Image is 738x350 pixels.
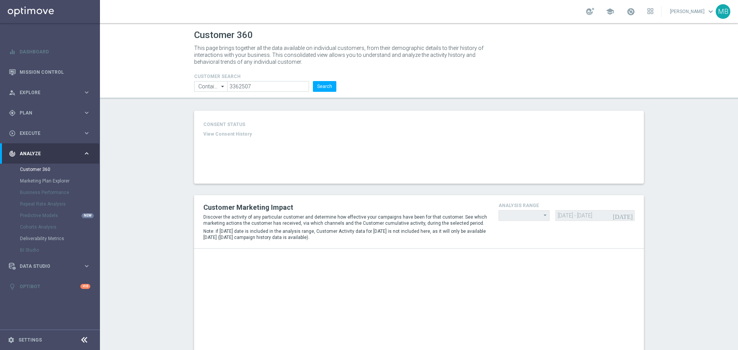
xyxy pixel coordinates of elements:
i: arrow_drop_down [219,81,227,91]
i: keyboard_arrow_right [83,262,90,270]
span: Execute [20,131,83,136]
span: Explore [20,90,83,95]
div: Execute [9,130,83,137]
h1: Customer 360 [194,30,644,41]
button: View Consent History [203,131,252,138]
button: Mission Control [8,69,91,75]
a: Mission Control [20,62,90,82]
div: +10 [80,284,90,289]
div: Marketing Plan Explorer [20,175,99,187]
h2: Customer Marketing Impact [203,203,487,212]
button: lightbulb Optibot +10 [8,284,91,290]
div: Cohorts Analysis [20,221,99,233]
i: gps_fixed [9,109,16,116]
div: Analyze [9,150,83,157]
div: Dashboard [9,41,90,62]
span: Data Studio [20,264,83,269]
div: Predictive Models [20,210,99,221]
div: NEW [81,213,94,218]
a: Optibot [20,276,80,297]
h4: analysis range [499,203,635,208]
i: play_circle_outline [9,130,16,137]
i: arrow_drop_down [542,211,549,220]
div: Customer 360 [20,164,99,175]
span: keyboard_arrow_down [706,7,715,16]
i: settings [8,337,15,343]
a: Settings [18,338,42,342]
p: Note: if [DATE] date is included in the analysis range, Customer Activity data for [DATE] is not ... [203,228,487,241]
button: track_changes Analyze keyboard_arrow_right [8,151,91,157]
input: Contains [194,81,227,92]
i: keyboard_arrow_right [83,129,90,137]
a: Dashboard [20,41,90,62]
div: BI Studio [20,244,99,256]
button: Data Studio keyboard_arrow_right [8,263,91,269]
a: Customer 360 [20,166,80,173]
i: person_search [9,89,16,96]
p: Discover the activity of any particular customer and determine how effective your campaigns have ... [203,214,487,226]
button: gps_fixed Plan keyboard_arrow_right [8,110,91,116]
button: Search [313,81,336,92]
i: keyboard_arrow_right [83,150,90,157]
div: Deliverability Metrics [20,233,99,244]
div: Optibot [9,276,90,297]
h4: CONSENT STATUS [203,122,293,127]
div: Explore [9,89,83,96]
a: Deliverability Metrics [20,236,80,242]
span: Plan [20,111,83,115]
button: equalizer Dashboard [8,49,91,55]
div: Plan [9,109,83,116]
div: Business Performance [20,187,99,198]
button: play_circle_outline Execute keyboard_arrow_right [8,130,91,136]
a: [PERSON_NAME]keyboard_arrow_down [669,6,716,17]
div: Repeat Rate Analysis [20,198,99,210]
div: Data Studio [9,263,83,270]
i: keyboard_arrow_right [83,89,90,96]
i: equalizer [9,48,16,55]
h4: CUSTOMER SEARCH [194,74,336,79]
span: school [606,7,614,16]
input: Enter CID, Email, name or phone [227,81,309,92]
button: person_search Explore keyboard_arrow_right [8,90,91,96]
i: keyboard_arrow_right [83,109,90,116]
a: Marketing Plan Explorer [20,178,80,184]
div: MB [716,4,730,19]
div: Mission Control [9,62,90,82]
p: This page brings together all the data available on individual customers, from their demographic ... [194,45,490,65]
span: Analyze [20,151,83,156]
i: lightbulb [9,283,16,290]
i: track_changes [9,150,16,157]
